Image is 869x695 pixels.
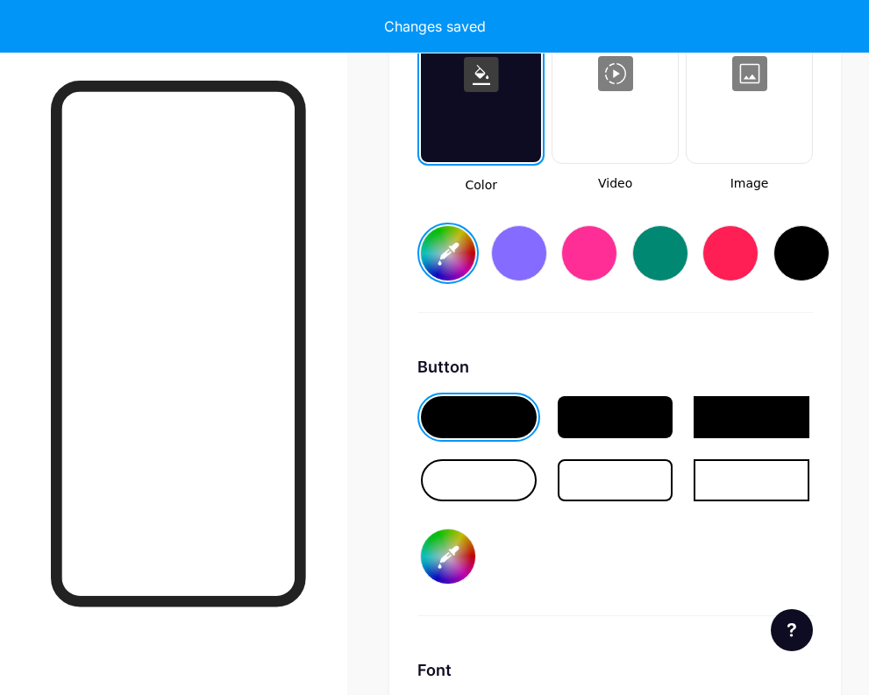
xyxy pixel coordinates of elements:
[417,355,813,379] div: Button
[686,174,813,193] span: Image
[417,176,545,195] span: Color
[417,658,813,682] div: Font
[384,16,486,37] div: Changes saved
[552,174,679,193] span: Video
